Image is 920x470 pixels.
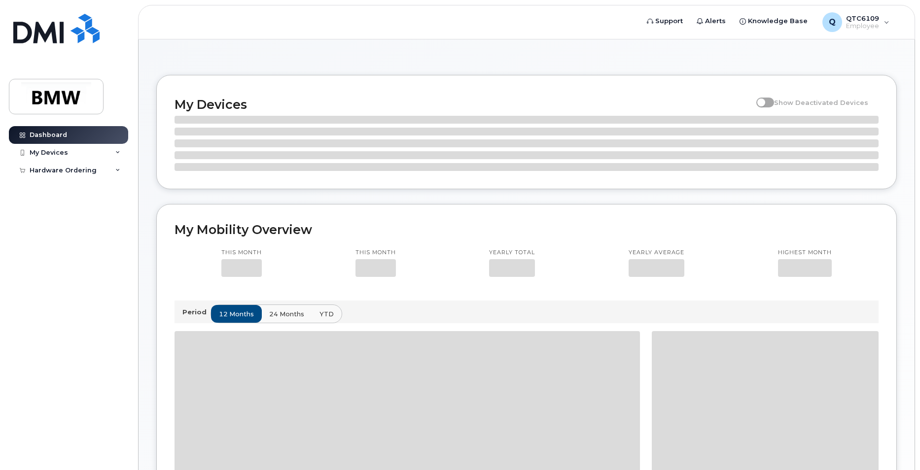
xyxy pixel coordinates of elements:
[319,309,334,319] span: YTD
[774,99,868,106] span: Show Deactivated Devices
[175,97,751,112] h2: My Devices
[221,249,262,257] p: This month
[182,307,211,317] p: Period
[629,249,684,257] p: Yearly average
[269,309,304,319] span: 24 months
[489,249,535,257] p: Yearly total
[355,249,396,257] p: This month
[778,249,832,257] p: Highest month
[756,93,764,101] input: Show Deactivated Devices
[175,222,879,237] h2: My Mobility Overview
